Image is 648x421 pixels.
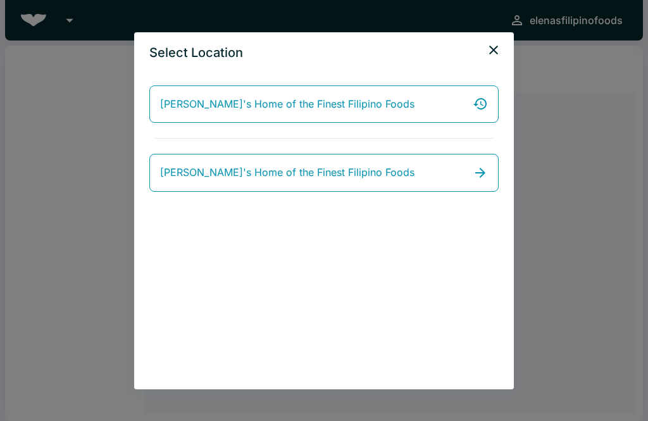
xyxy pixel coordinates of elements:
span: [PERSON_NAME]'s Home of the Finest Filipino Foods [160,165,414,181]
a: [PERSON_NAME]'s Home of the Finest Filipino Foods [149,85,499,123]
button: close [481,37,506,63]
span: [PERSON_NAME]'s Home of the Finest Filipino Foods [160,96,414,113]
h2: Select Location [134,32,258,73]
a: [PERSON_NAME]'s Home of the Finest Filipino Foods [149,154,499,192]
